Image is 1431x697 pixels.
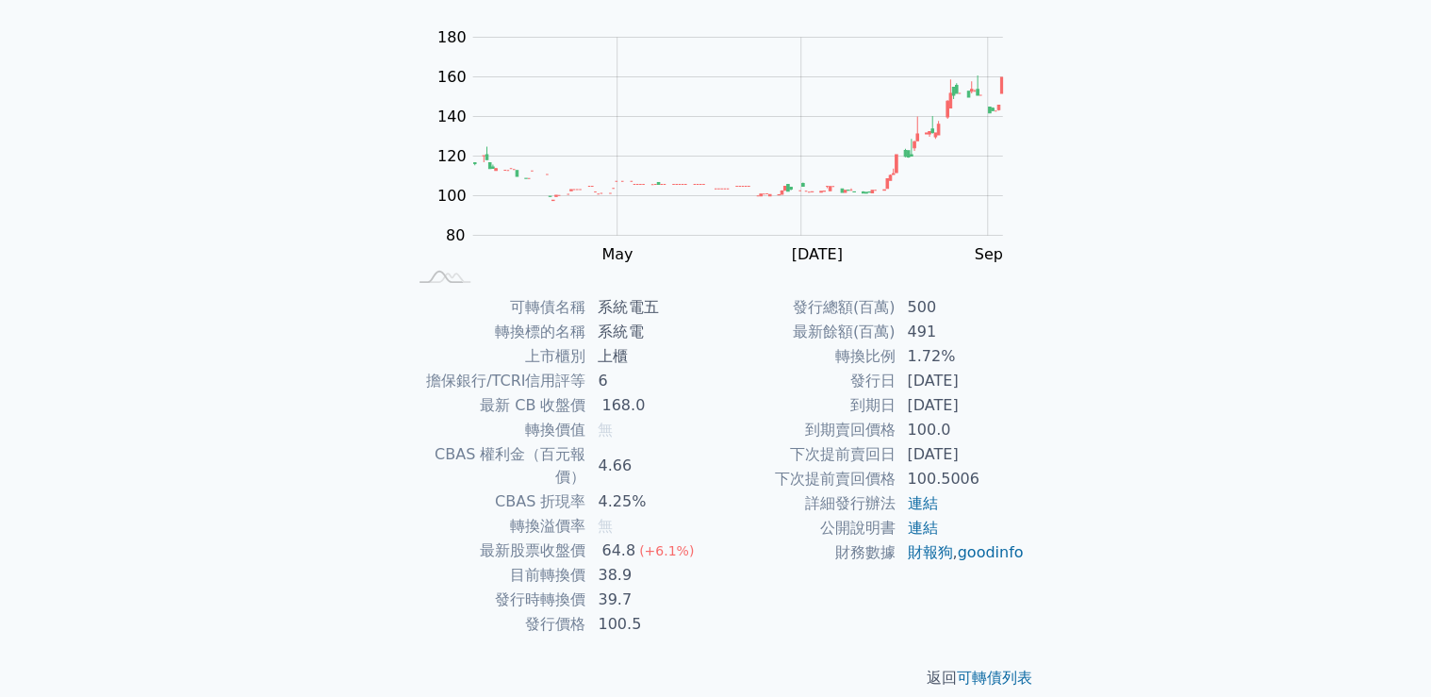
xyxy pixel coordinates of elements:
[896,320,1025,344] td: 491
[896,369,1025,393] td: [DATE]
[974,245,1002,263] tspan: Sep
[406,295,586,320] td: 可轉債名稱
[406,514,586,539] td: 轉換溢價率
[715,491,896,516] td: 詳細發行辦法
[896,442,1025,467] td: [DATE]
[715,418,896,442] td: 到期賣回價格
[437,147,467,165] tspan: 120
[586,344,715,369] td: 上櫃
[406,588,586,612] td: 發行時轉換價
[601,245,633,263] tspan: May
[406,539,586,563] td: 最新股票收盤價
[406,393,586,418] td: 最新 CB 收盤價
[406,320,586,344] td: 轉換標的名稱
[586,369,715,393] td: 6
[406,369,586,393] td: 擔保銀行/TCRI信用評等
[406,418,586,442] td: 轉換價值
[586,612,715,637] td: 100.5
[715,295,896,320] td: 發行總額(百萬)
[896,393,1025,418] td: [DATE]
[715,393,896,418] td: 到期日
[907,543,952,561] a: 財報狗
[896,295,1025,320] td: 500
[791,245,842,263] tspan: [DATE]
[715,467,896,491] td: 下次提前賣回價格
[715,540,896,565] td: 財務數據
[715,369,896,393] td: 發行日
[715,442,896,467] td: 下次提前賣回日
[715,344,896,369] td: 轉換比例
[586,563,715,588] td: 38.9
[437,68,467,86] tspan: 160
[586,442,715,490] td: 4.66
[406,442,586,490] td: CBAS 權利金（百元報價）
[907,494,937,512] a: 連結
[896,418,1025,442] td: 100.0
[896,344,1025,369] td: 1.72%
[598,517,613,535] span: 無
[406,563,586,588] td: 目前轉換價
[406,490,586,514] td: CBAS 折現率
[715,320,896,344] td: 最新餘額(百萬)
[957,543,1023,561] a: goodinfo
[406,344,586,369] td: 上市櫃別
[586,490,715,514] td: 4.25%
[907,519,937,537] a: 連結
[715,516,896,540] td: 公開說明書
[598,539,639,562] div: 64.8
[427,28,1030,302] g: Chart
[896,540,1025,565] td: ,
[446,226,465,244] tspan: 80
[586,320,715,344] td: 系統電
[586,295,715,320] td: 系統電五
[598,421,613,439] span: 無
[384,667,1047,689] p: 返回
[639,543,694,558] span: (+6.1%)
[437,28,467,46] tspan: 180
[957,669,1032,687] a: 可轉債列表
[406,612,586,637] td: 發行價格
[586,588,715,612] td: 39.7
[437,187,467,205] tspan: 100
[437,108,467,125] tspan: 140
[598,394,649,417] div: 168.0
[896,467,1025,491] td: 100.5006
